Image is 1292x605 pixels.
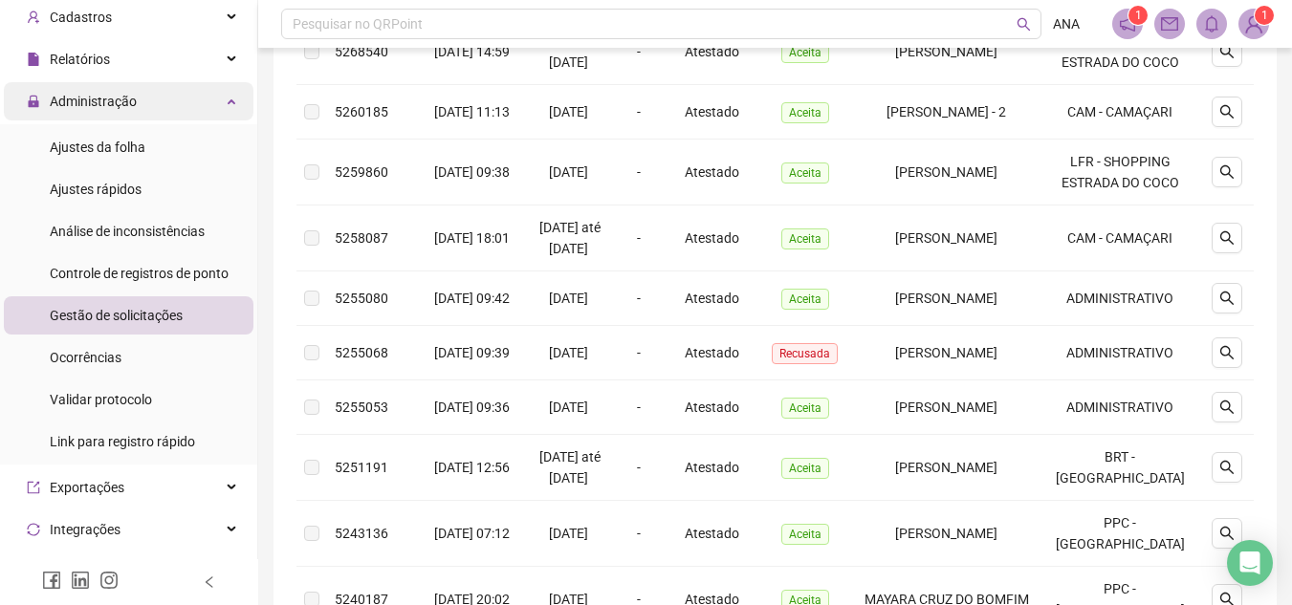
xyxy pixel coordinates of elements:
[335,526,388,541] span: 5243136
[895,164,997,180] span: [PERSON_NAME]
[1219,164,1235,180] span: search
[434,44,510,59] span: [DATE] 14:59
[50,94,137,109] span: Administração
[781,524,829,545] span: Aceita
[1128,6,1148,25] sup: 1
[685,104,739,119] span: Atestado
[50,434,195,449] span: Link para registro rápido
[685,460,739,475] span: Atestado
[549,400,588,415] span: [DATE]
[99,571,119,590] span: instagram
[685,230,739,246] span: Atestado
[335,400,388,415] span: 5255053
[1039,380,1201,435] td: ADMINISTRATIVO
[1039,326,1201,380] td: ADMINISTRATIVO
[1161,15,1178,32] span: mail
[895,230,997,246] span: [PERSON_NAME]
[335,164,388,180] span: 5259860
[637,400,641,415] span: -
[335,345,388,360] span: 5255068
[1261,9,1268,22] span: 1
[335,104,388,119] span: 5260185
[781,458,829,479] span: Aceita
[1219,44,1235,59] span: search
[50,266,229,281] span: Controle de registros de ponto
[1053,13,1080,34] span: ANA
[685,164,739,180] span: Atestado
[1219,230,1235,246] span: search
[50,182,142,197] span: Ajustes rápidos
[781,228,829,249] span: Aceita
[781,162,829,184] span: Aceita
[1219,526,1235,541] span: search
[1039,271,1201,326] td: ADMINISTRATIVO
[781,398,829,419] span: Aceita
[781,42,829,63] span: Aceita
[50,522,120,537] span: Integrações
[637,291,641,306] span: -
[50,392,152,407] span: Validar protocolo
[50,140,145,155] span: Ajustes da folha
[1255,6,1274,25] sup: Atualize o seu contato no menu Meus Dados
[887,104,1006,119] span: [PERSON_NAME] - 2
[895,400,997,415] span: [PERSON_NAME]
[685,400,739,415] span: Atestado
[549,104,588,119] span: [DATE]
[50,308,183,323] span: Gestão de solicitações
[685,291,739,306] span: Atestado
[50,10,112,25] span: Cadastros
[1239,10,1268,38] img: 92908
[685,345,739,360] span: Atestado
[1135,9,1142,22] span: 1
[1039,19,1201,85] td: LFR - SHOPPING ESTRADA DO COCO
[434,460,510,475] span: [DATE] 12:56
[685,526,739,541] span: Atestado
[50,52,110,67] span: Relatórios
[549,291,588,306] span: [DATE]
[895,460,997,475] span: [PERSON_NAME]
[1039,85,1201,140] td: CAM - CAMAÇARI
[539,449,601,486] span: [DATE] até [DATE]
[1039,140,1201,205] td: LFR - SHOPPING ESTRADA DO COCO
[434,291,510,306] span: [DATE] 09:42
[434,104,510,119] span: [DATE] 11:13
[27,481,40,494] span: export
[1039,501,1201,567] td: PPC - [GEOGRAPHIC_DATA]
[772,343,838,364] span: Recusada
[1039,205,1201,271] td: CAM - CAMAÇARI
[335,291,388,306] span: 5255080
[1203,15,1220,32] span: bell
[434,400,510,415] span: [DATE] 09:36
[50,224,205,239] span: Análise de inconsistências
[1219,400,1235,415] span: search
[27,53,40,66] span: file
[42,571,61,590] span: facebook
[434,164,510,180] span: [DATE] 09:38
[27,95,40,108] span: lock
[434,230,510,246] span: [DATE] 18:01
[549,526,588,541] span: [DATE]
[895,526,997,541] span: [PERSON_NAME]
[637,164,641,180] span: -
[1219,345,1235,360] span: search
[50,350,121,365] span: Ocorrências
[1219,291,1235,306] span: search
[1219,104,1235,119] span: search
[27,523,40,536] span: sync
[895,44,997,59] span: [PERSON_NAME]
[637,44,641,59] span: -
[335,230,388,246] span: 5258087
[549,345,588,360] span: [DATE]
[1017,17,1031,32] span: search
[434,345,510,360] span: [DATE] 09:39
[1039,435,1201,501] td: BRT - [GEOGRAPHIC_DATA]
[434,526,510,541] span: [DATE] 07:12
[27,11,40,24] span: user-add
[895,345,997,360] span: [PERSON_NAME]
[539,220,601,256] span: [DATE] até [DATE]
[637,230,641,246] span: -
[50,480,124,495] span: Exportações
[637,345,641,360] span: -
[203,575,216,589] span: left
[781,289,829,310] span: Aceita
